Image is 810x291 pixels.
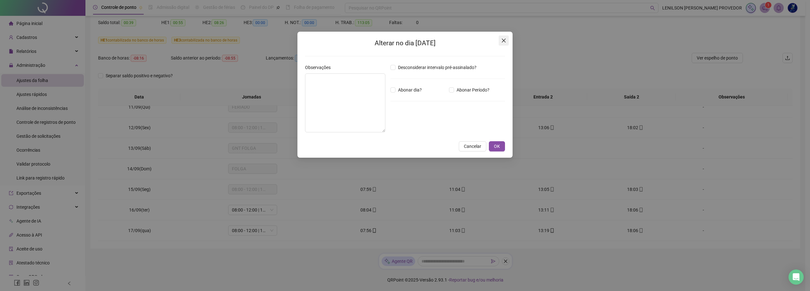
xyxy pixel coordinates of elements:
[499,35,509,46] button: Close
[396,86,424,93] span: Abonar dia?
[305,38,505,48] h2: Alterar no dia [DATE]
[459,141,486,151] button: Cancelar
[305,64,335,71] label: Observações
[788,269,804,285] div: Open Intercom Messenger
[464,143,481,150] span: Cancelar
[501,38,506,43] span: close
[489,141,505,151] button: OK
[396,64,479,71] span: Desconsiderar intervalo pré-assinalado?
[454,86,492,93] span: Abonar Período?
[494,143,500,150] span: OK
